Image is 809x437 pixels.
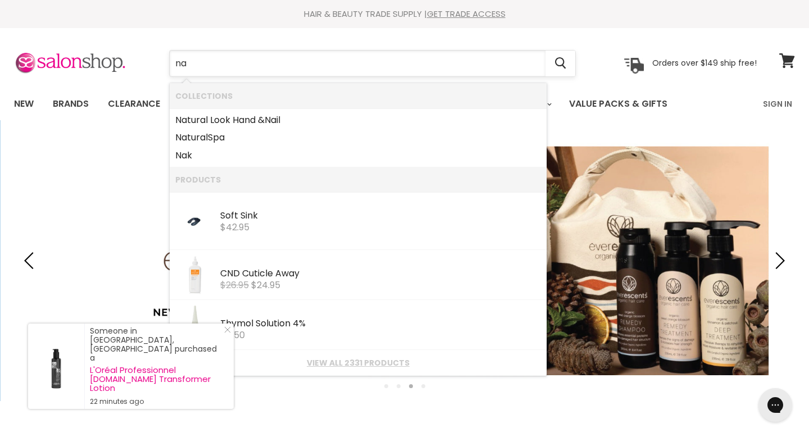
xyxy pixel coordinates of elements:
a: Brands [44,92,97,116]
a: GET TRADE ACCESS [427,8,506,20]
a: turalSpa [175,129,541,147]
button: Previous [20,249,42,272]
small: 22 minutes ago [90,397,222,406]
input: Search [170,51,546,76]
li: Collections: Natural Look Hand & Nail [170,108,547,129]
button: Next [767,249,789,272]
a: Sign In [756,92,799,116]
img: thymol_200x.jpg [175,306,215,345]
a: Value Packs & Gifts [561,92,676,116]
a: View all 2331 products [175,358,541,367]
li: Collections [170,83,547,108]
a: New [6,92,42,116]
a: Visit product page [28,324,84,409]
li: Page dot 3 [409,384,413,388]
li: Page dot 2 [397,384,401,388]
li: Collections: Nak [170,147,547,167]
li: Page dot 1 [384,384,388,388]
ul: Main menu [6,88,716,120]
svg: Close Icon [224,326,231,333]
div: Someone in [GEOGRAPHIC_DATA], [GEOGRAPHIC_DATA] purchased a [90,326,222,406]
s: $26.95 [220,279,249,292]
b: Na [175,149,187,162]
a: Clearance [99,92,169,116]
a: Close Notification [220,326,231,338]
iframe: Gorgias live chat messenger [753,384,798,426]
li: View All [170,350,547,375]
a: k [175,147,541,165]
li: Products: CND Cuticle Away [170,250,547,300]
p: Orders over $149 ship free! [652,58,757,68]
button: Search [546,51,575,76]
b: Na [265,113,276,126]
div: Thymol Solution 4% [220,318,541,330]
b: Na [175,131,187,144]
span: $24.95 [251,279,280,292]
li: Products [170,167,547,192]
a: tural Look Hand &il [175,111,541,129]
div: CND Cuticle Away [220,268,541,280]
li: Products: Soft Sink [170,192,547,250]
li: Products: Thymol Solution 4% [170,300,547,350]
li: Collections: NaturalSpa [170,129,547,147]
a: L'Oréal Professionnel [DOMAIN_NAME] Transformer Lotion [90,366,222,393]
b: Na [175,113,187,126]
img: Soft-sink_200x.jpg [179,198,211,245]
img: 10439-177ML_200x.jpg [175,256,215,295]
form: Product [169,50,576,77]
span: $42.95 [220,221,249,234]
li: Page dot 4 [421,384,425,388]
div: Soft Sink [220,211,541,222]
